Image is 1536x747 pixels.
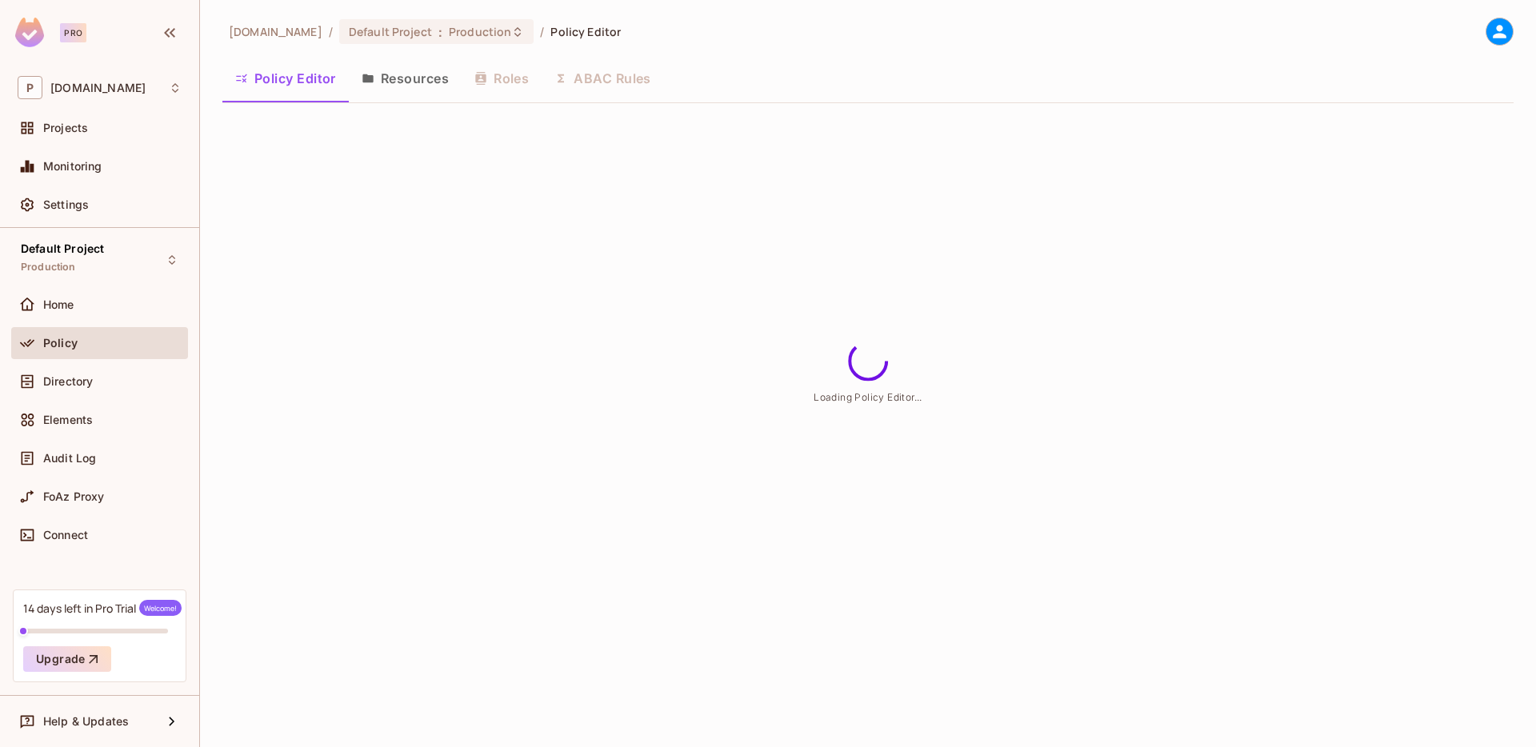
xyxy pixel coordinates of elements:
[222,58,349,98] button: Policy Editor
[60,23,86,42] div: Pro
[43,715,129,728] span: Help & Updates
[23,646,111,672] button: Upgrade
[540,24,544,39] li: /
[21,242,104,255] span: Default Project
[15,18,44,47] img: SReyMgAAAABJRU5ErkJggg==
[43,337,78,350] span: Policy
[43,452,96,465] span: Audit Log
[23,600,182,616] div: 14 days left in Pro Trial
[43,298,74,311] span: Home
[139,600,182,616] span: Welcome!
[21,261,76,274] span: Production
[43,122,88,134] span: Projects
[349,24,432,39] span: Default Project
[814,391,922,403] span: Loading Policy Editor...
[329,24,333,39] li: /
[438,26,443,38] span: :
[50,82,146,94] span: Workspace: permit.io
[43,490,105,503] span: FoAz Proxy
[43,375,93,388] span: Directory
[43,198,89,211] span: Settings
[449,24,511,39] span: Production
[18,76,42,99] span: P
[550,24,621,39] span: Policy Editor
[229,24,322,39] span: the active workspace
[43,413,93,426] span: Elements
[43,529,88,541] span: Connect
[43,160,102,173] span: Monitoring
[349,58,462,98] button: Resources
